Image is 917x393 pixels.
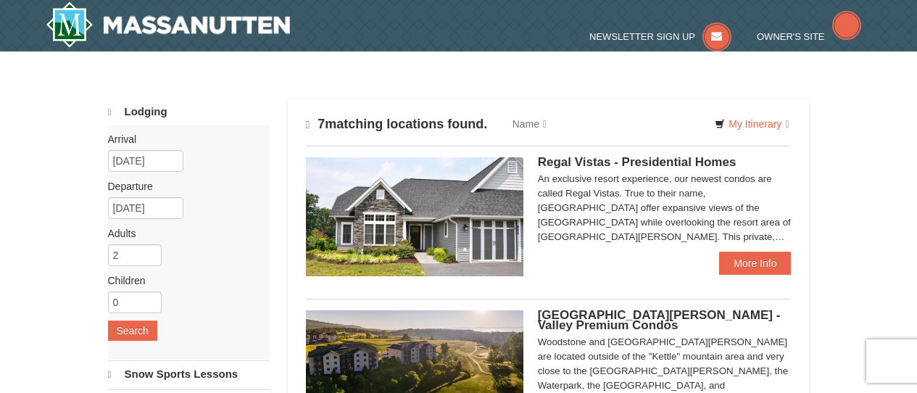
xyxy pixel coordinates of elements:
[306,117,488,132] h4: matching locations found.
[757,31,861,42] a: Owner's Site
[589,31,731,42] a: Newsletter Sign Up
[108,132,259,146] label: Arrival
[46,1,291,48] a: Massanutten Resort
[108,179,259,194] label: Departure
[719,252,791,275] a: More Info
[538,308,781,332] span: [GEOGRAPHIC_DATA][PERSON_NAME] - Valley Premium Condos
[538,155,736,169] span: Regal Vistas - Presidential Homes
[306,157,523,276] img: 19218991-1-902409a9.jpg
[46,1,291,48] img: Massanutten Resort Logo
[108,99,270,125] a: Lodging
[757,31,825,42] span: Owner's Site
[589,31,695,42] span: Newsletter Sign Up
[108,320,157,341] button: Search
[538,172,792,244] div: An exclusive resort experience, our newest condos are called Regal Vistas. True to their name, [G...
[108,360,270,388] a: Snow Sports Lessons
[318,117,325,131] span: 7
[502,109,557,138] a: Name
[705,113,798,135] a: My Itinerary
[108,273,259,288] label: Children
[108,226,259,241] label: Adults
